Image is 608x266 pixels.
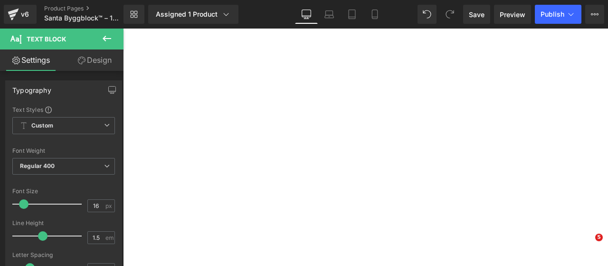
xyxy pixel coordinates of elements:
[31,122,53,130] b: Custom
[12,148,115,154] div: Font Weight
[12,188,115,195] div: Font Size
[494,5,531,24] a: Preview
[12,81,51,94] div: Typography
[440,5,459,24] button: Redo
[123,5,144,24] a: New Library
[44,5,139,12] a: Product Pages
[12,252,115,258] div: Letter Spacing
[318,5,341,24] a: Laptop
[418,5,437,24] button: Undo
[341,5,363,24] a: Tablet
[27,35,66,43] span: Text Block
[105,235,114,241] span: em
[595,234,603,241] span: 5
[105,203,114,209] span: px
[363,5,386,24] a: Mobile
[500,10,525,20] span: Preview
[44,14,121,22] span: Santa Byggblock™ – 12 kreativa julfigurer som blir en rolig utmaning för hela familjen (Säljer sl...
[156,10,231,19] div: Assigned 1 Product
[295,5,318,24] a: Desktop
[20,162,55,169] b: Regular 400
[469,10,484,20] span: Save
[19,8,31,20] div: v6
[585,5,604,24] button: More
[535,5,581,24] button: Publish
[4,5,37,24] a: v6
[12,106,115,113] div: Text Styles
[576,234,598,256] iframe: Intercom live chat
[64,49,125,71] a: Design
[541,10,564,18] span: Publish
[12,220,115,227] div: Line Height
